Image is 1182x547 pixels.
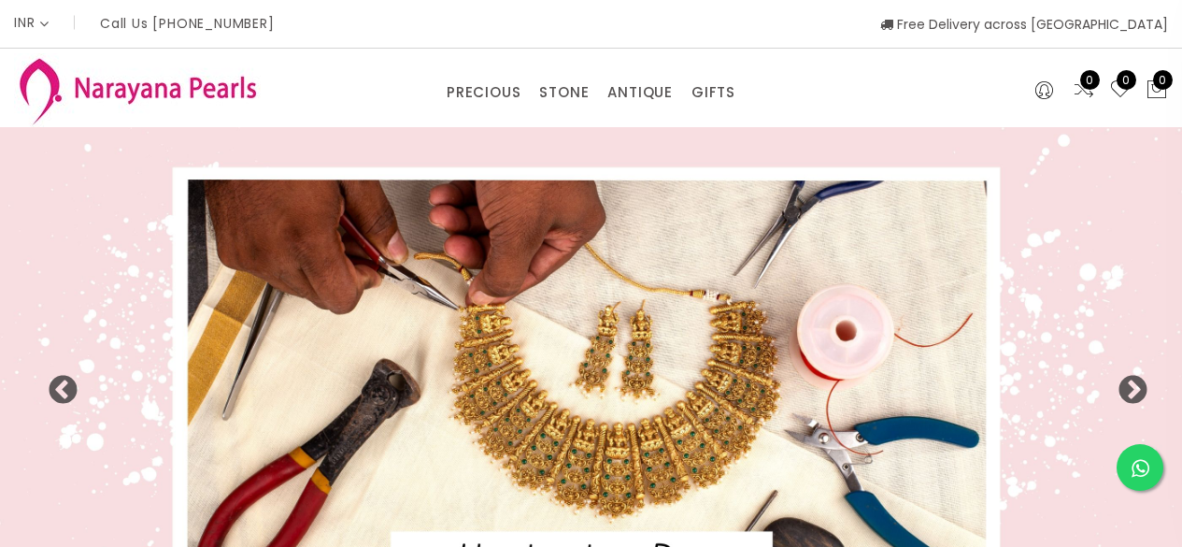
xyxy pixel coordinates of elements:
[1153,70,1173,90] span: 0
[1109,79,1132,103] a: 0
[1146,79,1168,103] button: 0
[1073,79,1095,103] a: 0
[1117,70,1136,90] span: 0
[880,15,1168,34] span: Free Delivery across [GEOGRAPHIC_DATA]
[1117,375,1135,394] button: Next
[607,79,673,107] a: ANTIQUE
[447,79,520,107] a: PRECIOUS
[691,79,735,107] a: GIFTS
[539,79,589,107] a: STONE
[47,375,65,394] button: Previous
[100,17,275,30] p: Call Us [PHONE_NUMBER]
[1080,70,1100,90] span: 0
